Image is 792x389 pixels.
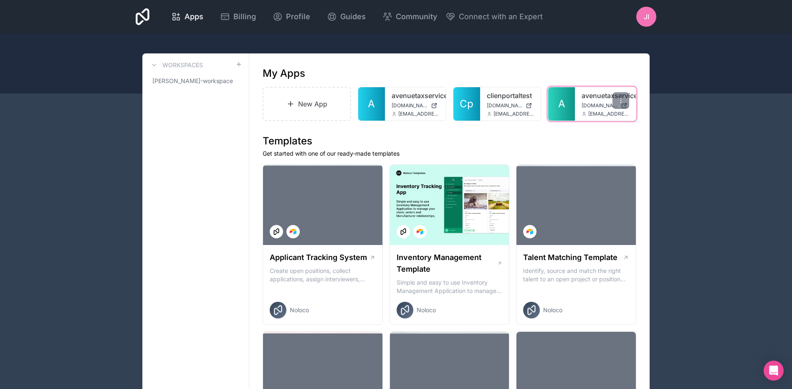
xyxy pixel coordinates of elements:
[290,306,309,314] span: Noloco
[417,228,423,235] img: Airtable Logo
[487,91,534,101] a: clienportaltest
[149,60,203,70] a: Workspaces
[358,87,385,121] a: A
[582,91,629,101] a: avenuetaxservice
[523,252,617,263] h1: Talent Matching Template
[270,267,376,283] p: Create open positions, collect applications, assign interviewers, centralise candidate feedback a...
[233,11,256,23] span: Billing
[487,102,523,109] span: [DOMAIN_NAME]
[263,134,636,148] h1: Templates
[487,102,534,109] a: [DOMAIN_NAME]
[320,8,372,26] a: Guides
[152,77,233,85] span: [PERSON_NAME]-workspace
[526,228,533,235] img: Airtable Logo
[263,87,351,121] a: New App
[270,252,367,263] h1: Applicant Tracking System
[764,361,784,381] div: Open Intercom Messenger
[398,111,439,117] span: [EMAIL_ADDRESS][DOMAIN_NAME]
[459,11,543,23] span: Connect with an Expert
[392,91,439,101] a: avenuetaxservices
[263,149,636,158] p: Get started with one of our ready-made templates
[453,87,480,121] a: Cp
[543,306,562,314] span: Noloco
[266,8,317,26] a: Profile
[417,306,436,314] span: Noloco
[582,102,617,109] span: [DOMAIN_NAME]
[340,11,366,23] span: Guides
[149,73,242,88] a: [PERSON_NAME]-workspace
[548,87,575,121] a: A
[558,97,565,111] span: A
[588,111,629,117] span: [EMAIL_ADDRESS][DOMAIN_NAME]
[213,8,263,26] a: Billing
[493,111,534,117] span: [EMAIL_ADDRESS][DOMAIN_NAME]
[397,278,503,295] p: Simple and easy to use Inventory Management Application to manage your stock, orders and Manufact...
[164,8,210,26] a: Apps
[392,102,439,109] a: [DOMAIN_NAME]
[396,11,437,23] span: Community
[286,11,310,23] span: Profile
[523,267,629,283] p: Identify, source and match the right talent to an open project or position with our Talent Matchi...
[376,8,444,26] a: Community
[162,61,203,69] h3: Workspaces
[392,102,428,109] span: [DOMAIN_NAME]
[397,252,497,275] h1: Inventory Management Template
[445,11,543,23] button: Connect with an Expert
[582,102,629,109] a: [DOMAIN_NAME]
[185,11,203,23] span: Apps
[460,97,473,111] span: Cp
[644,12,649,22] span: JI
[290,228,296,235] img: Airtable Logo
[368,97,375,111] span: A
[263,67,305,80] h1: My Apps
